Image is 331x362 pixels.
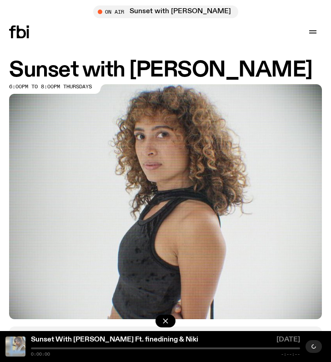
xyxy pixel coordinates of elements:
[276,337,300,346] span: [DATE]
[281,352,300,357] span: -:--:--
[9,84,92,89] span: 6:00pm to 8:00pm thursdays
[31,336,198,343] a: Sunset With [PERSON_NAME] Ft. finedining & Niki
[9,60,322,81] h1: Sunset with [PERSON_NAME]
[9,84,322,319] img: Tangela looks past her left shoulder into the camera with an inquisitive look. She is wearing a s...
[31,352,50,357] span: 0:00:00
[93,5,238,18] button: On AirSunset with [PERSON_NAME]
